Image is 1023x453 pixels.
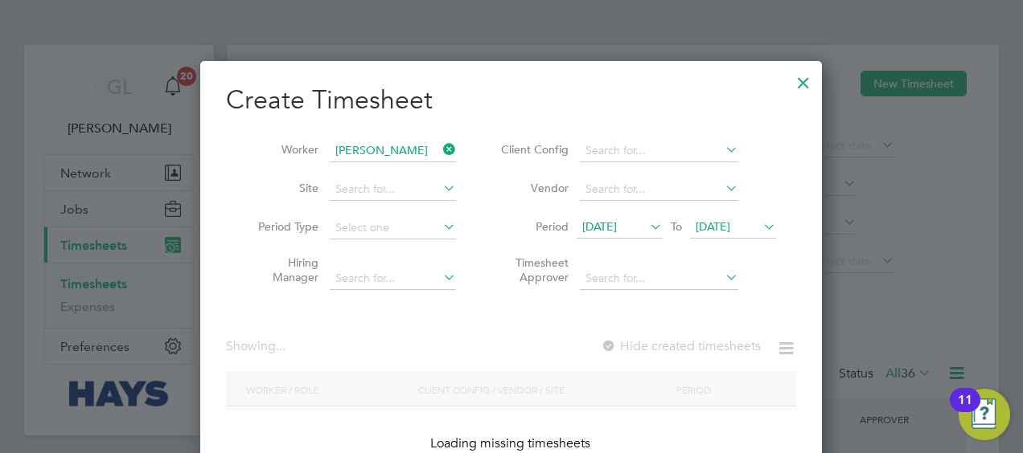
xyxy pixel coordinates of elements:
span: [DATE] [582,219,617,234]
input: Search for... [330,178,456,201]
input: Search for... [580,267,738,290]
button: Open Resource Center, 11 new notifications [959,389,1010,440]
label: Client Config [496,142,569,157]
div: 11 [958,400,972,421]
input: Search for... [580,178,738,201]
label: Hide created timesheets [601,338,761,354]
label: Period Type [246,219,318,234]
label: Timesheet Approver [496,255,569,284]
input: Search for... [330,140,456,162]
label: Hiring Manager [246,255,318,284]
span: To [666,216,687,237]
span: ... [276,338,286,354]
span: [DATE] [696,219,730,234]
label: Worker [246,142,318,157]
input: Search for... [330,267,456,290]
label: Vendor [496,181,569,195]
label: Period [496,219,569,234]
h2: Create Timesheet [226,84,796,117]
input: Search for... [580,140,738,162]
input: Select one [330,217,456,239]
div: Showing [226,338,289,355]
label: Site [246,181,318,195]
